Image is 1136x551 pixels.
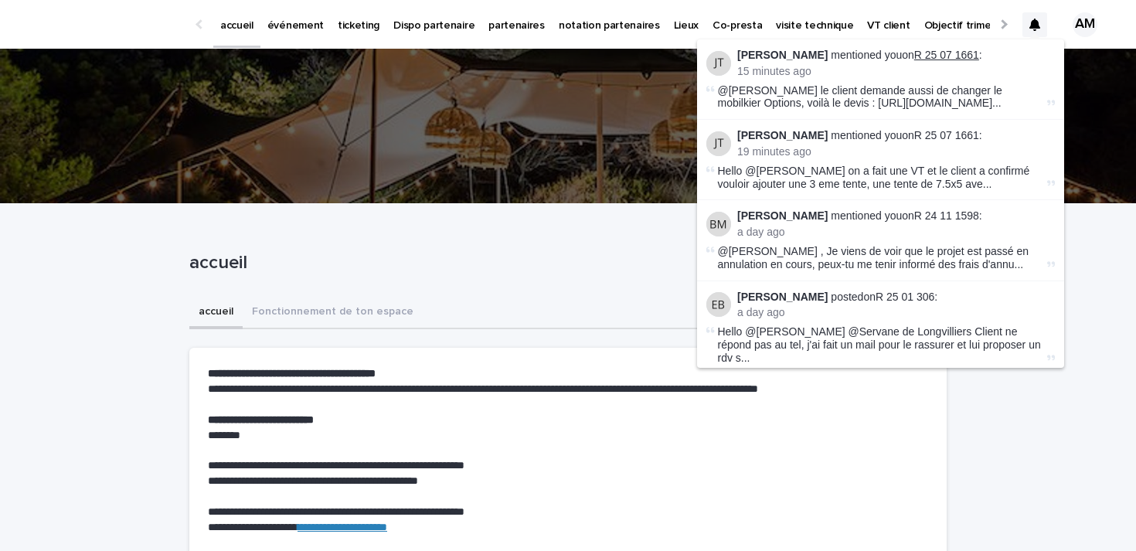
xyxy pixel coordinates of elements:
button: accueil [189,297,243,329]
div: AM [1073,12,1097,37]
strong: [PERSON_NAME] [737,129,828,141]
p: posted on : [737,291,1055,304]
strong: [PERSON_NAME] [737,49,828,61]
p: mentioned you on : [737,209,1055,223]
img: Benjamin Merchie [706,212,731,236]
a: R 25 07 1661 [914,129,979,141]
p: 19 minutes ago [737,145,1055,158]
p: a day ago [737,306,1055,319]
p: a day ago [737,226,1055,239]
img: Joy Tarade [706,131,731,156]
strong: [PERSON_NAME] [737,209,828,222]
a: R 25 01 306 [876,291,934,303]
p: accueil [189,252,940,274]
strong: [PERSON_NAME] [737,291,828,303]
p: 15 minutes ago [737,65,1055,78]
p: mentioned you on : [737,129,1055,142]
img: Joy Tarade [706,51,731,76]
span: @[PERSON_NAME] , Je viens de voir que le projet est passé en annulation en cours, peux-tu me teni... [718,245,1044,271]
p: mentioned you on : [737,49,1055,62]
span: Hello @[PERSON_NAME] @Servane de Longvilliers Client ne répond pas au tel, j'ai fait un mail pour... [718,325,1044,364]
span: Hello @[PERSON_NAME] on a fait une VT et le client a confirmé vouloir ajouter une 3 eme tente, un... [718,165,1044,191]
a: R 24 11 1598 [914,209,979,222]
img: Esteban Bolanos [706,292,731,317]
button: Fonctionnement de ton espace [243,297,423,329]
span: @[PERSON_NAME] le client demande aussi de changer le mobilkier Options, voilà le devis : [URL][DO... [718,84,1044,111]
img: Ls34BcGeRexTGTNfXpUC [31,9,181,40]
a: R 25 07 1661 [914,49,979,61]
